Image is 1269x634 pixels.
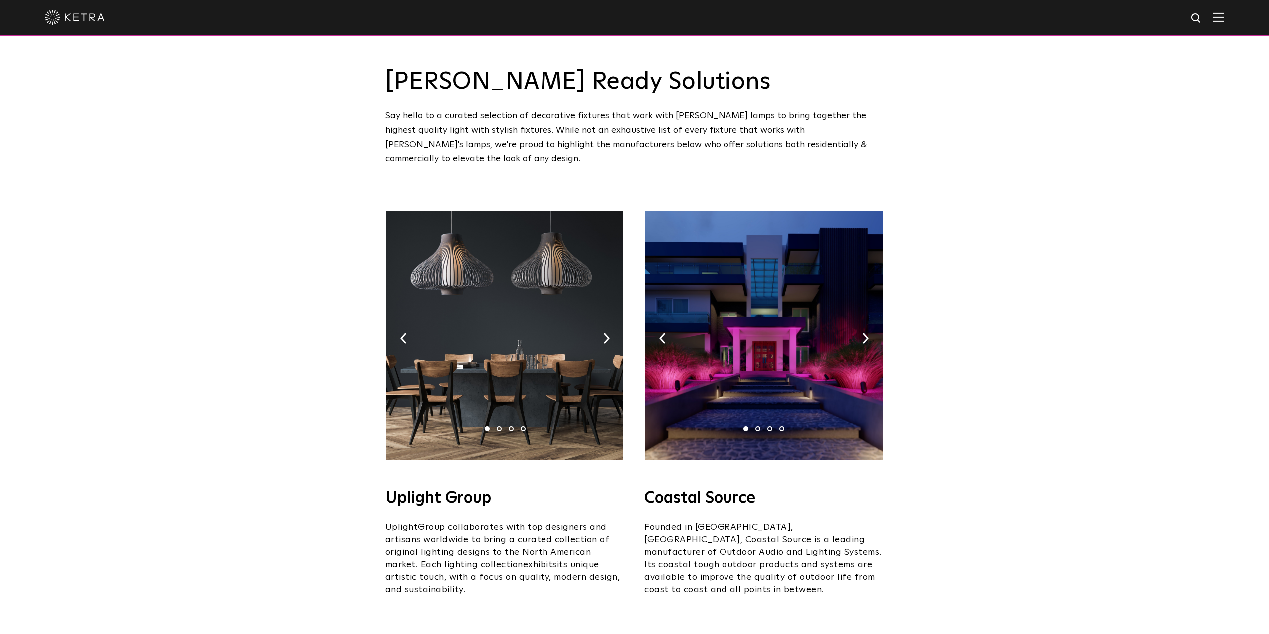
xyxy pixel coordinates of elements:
img: Uplight_Ketra_Image.jpg [386,211,623,460]
h4: Uplight Group [385,490,625,506]
img: arrow-left-black.svg [659,333,666,344]
img: search icon [1190,12,1203,25]
img: Hamburger%20Nav.svg [1213,12,1224,22]
span: Uplight [385,523,418,532]
img: arrow-right-black.svg [862,333,869,344]
span: exhibits [523,560,557,569]
h4: Coastal Source [644,490,884,506]
span: Founded in [GEOGRAPHIC_DATA], [GEOGRAPHIC_DATA], Coastal Source is a leading manufacturer of Outd... [644,523,882,594]
div: Say hello to a curated selection of decorative fixtures that work with [PERSON_NAME] lamps to bri... [385,109,884,166]
img: 03-1.jpg [645,211,882,460]
img: arrow-right-black.svg [603,333,610,344]
img: arrow-left-black.svg [400,333,407,344]
h3: [PERSON_NAME] Ready Solutions [385,70,884,94]
span: its unique artistic touch, with a focus on quality, modern design, and sustainability. [385,560,620,594]
span: Group collaborates with top designers and artisans worldwide to bring a curated collection of ori... [385,523,610,569]
img: ketra-logo-2019-white [45,10,105,25]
